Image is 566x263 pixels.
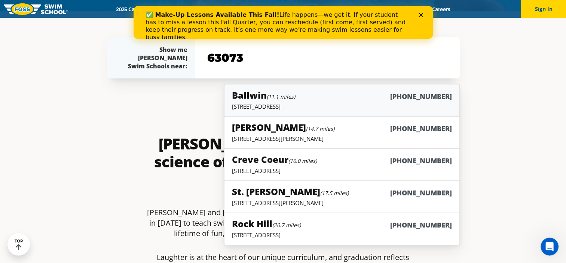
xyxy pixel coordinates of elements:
p: [STREET_ADDRESS] [232,231,452,239]
a: Rock Hill(20.7 miles)[PHONE_NUMBER][STREET_ADDRESS] [224,213,459,245]
small: (20.7 miles) [272,222,301,229]
p: [STREET_ADDRESS] [232,103,452,110]
a: Blog [402,6,425,13]
p: [STREET_ADDRESS][PERSON_NAME] [232,135,452,142]
h6: [PHONE_NUMBER] [390,124,452,133]
a: Careers [425,6,456,13]
h5: [PERSON_NAME] [232,121,334,133]
h6: [PHONE_NUMBER] [390,188,452,198]
small: (17.5 miles) [320,189,349,197]
p: [STREET_ADDRESS][PERSON_NAME] [232,199,452,207]
a: Creve Coeur(16.0 miles)[PHONE_NUMBER][STREET_ADDRESS] [224,148,459,181]
img: FOSS Swim School Logo [4,3,68,15]
h5: Rock Hill [232,217,301,230]
div: TOP [15,239,23,250]
a: Ballwin(11.1 miles)[PHONE_NUMBER][STREET_ADDRESS] [224,84,459,117]
h5: St. [PERSON_NAME] [232,185,349,198]
a: Swim Path® Program [188,6,253,13]
small: (14.7 miles) [306,125,334,132]
h6: [PHONE_NUMBER] [390,220,452,230]
iframe: Intercom live chat banner [134,6,433,39]
small: (11.1 miles) [267,93,295,100]
p: [STREET_ADDRESS] [232,167,452,174]
a: St. [PERSON_NAME](17.5 miles)[PHONE_NUMBER][STREET_ADDRESS][PERSON_NAME] [224,180,459,213]
div: Life happens—we get it. If your student has to miss a lesson this Fall Quarter, you can reschedul... [12,5,275,35]
a: About [PERSON_NAME] [253,6,323,13]
b: ✅ Make-Up Lessons Available This Fall! [12,5,146,12]
a: 2025 Calendar [110,6,156,13]
input: YOUR ZIP CODE [205,47,449,69]
div: Close [285,7,293,11]
a: Schools [156,6,188,13]
a: [PERSON_NAME](14.7 miles)[PHONE_NUMBER][STREET_ADDRESS][PERSON_NAME] [224,116,459,149]
small: (16.0 miles) [288,157,317,164]
a: Swim Like [PERSON_NAME] [323,6,402,13]
iframe: Intercom live chat [541,238,559,256]
h6: [PHONE_NUMBER] [390,92,452,101]
div: Show me [PERSON_NAME] Swim Schools near: [122,46,187,70]
h5: Ballwin [232,89,295,101]
h5: Creve Coeur [232,153,317,165]
h6: [PHONE_NUMBER] [390,156,452,165]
